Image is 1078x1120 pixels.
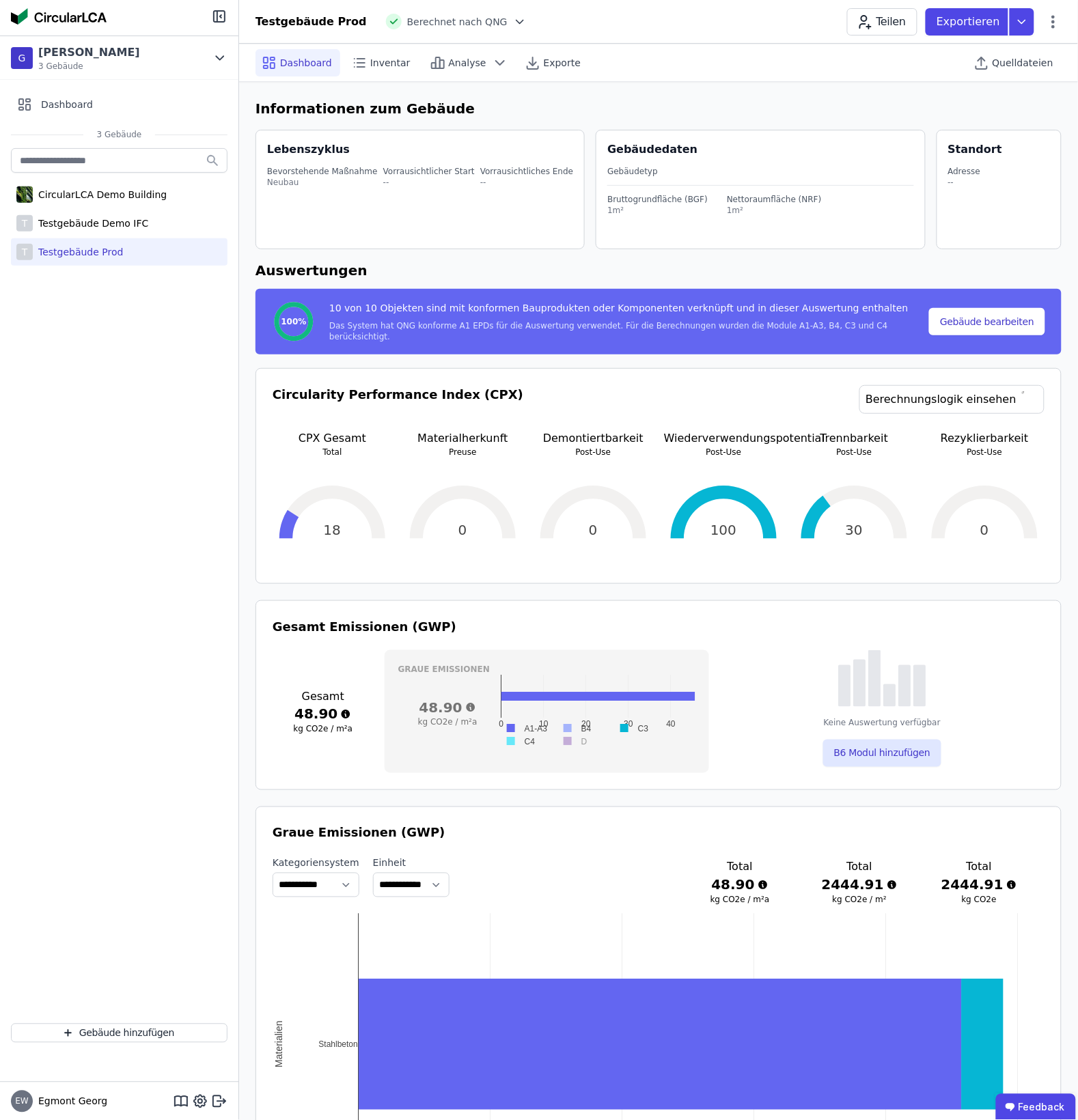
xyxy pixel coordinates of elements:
[847,8,917,36] button: Teilen
[403,447,523,458] p: Preuse
[273,385,523,430] h3: Circularity Performance Index (CPX)
[16,184,33,206] img: CircularLCA Demo Building
[267,141,350,158] div: Lebenszyklus
[941,876,1017,895] h3: 2444.91
[859,385,1045,414] a: Berechnungslogik einsehen
[407,15,508,29] span: Berechnet nach QNG
[941,859,1017,876] h3: Total
[273,705,374,724] h3: 48.90
[33,188,167,201] div: CircularLCA Demo Building
[607,166,913,177] div: Gebäudetyp
[273,617,1045,636] h3: Gesamt Emissionen (GWP)
[823,740,941,767] button: B6 Modul hinzufügen
[822,876,898,895] h3: 2444.91
[280,56,332,70] span: Dashboard
[544,56,581,70] span: Exporte
[38,61,140,72] span: 3 Gebäude
[993,56,1053,70] span: Quelldateien
[822,895,898,906] h3: kg CO2e / m²
[607,141,924,158] div: Gebäudedaten
[948,141,1002,158] div: Standort
[267,177,378,188] div: Neubau
[373,856,450,870] label: Einheit
[937,14,1003,30] p: Exportieren
[41,98,93,111] span: Dashboard
[273,430,392,447] p: CPX Gesamt
[33,1095,107,1108] span: Egmont Georg
[11,8,107,25] img: Concular
[948,166,981,177] div: Adresse
[838,650,926,707] img: empty-state
[727,194,822,205] div: Nettoraumfläche (NRF)
[273,856,359,870] label: Kategoriensystem
[794,430,914,447] p: Trennbarkeit
[383,166,475,177] div: Vorrausichtlicher Start
[383,177,475,188] div: --
[33,245,123,259] div: Testgebäude Prod
[607,194,708,205] div: Bruttogrundfläche (BGF)
[702,895,778,906] h3: kg CO2e / m²a
[398,698,497,717] h3: 48.90
[664,447,784,458] p: Post-Use
[403,430,523,447] p: Materialherkunft
[255,260,1062,281] h6: Auswertungen
[16,215,33,232] div: T
[664,430,784,447] p: Wiederverwendungspotential
[948,177,981,188] div: --
[370,56,411,70] span: Inventar
[267,166,378,177] div: Bevorstehende Maßnahme
[281,316,306,327] span: 100%
[794,447,914,458] p: Post-Use
[480,177,573,188] div: --
[449,56,486,70] span: Analyse
[534,430,653,447] p: Demontiertbarkeit
[83,129,156,140] span: 3 Gebäude
[273,688,374,705] h3: Gesamt
[33,216,148,230] div: Testgebäude Demo IFC
[824,718,941,729] div: Keine Auswertung verfügbar
[480,166,573,177] div: Vorrausichtliches Ende
[929,308,1045,335] button: Gebäude bearbeiten
[11,1024,227,1043] button: Gebäude hinzufügen
[255,98,1062,119] h6: Informationen zum Gebäude
[702,859,778,876] h3: Total
[534,447,653,458] p: Post-Use
[38,44,140,61] div: [PERSON_NAME]
[607,205,708,216] div: 1m²
[273,724,374,735] h3: kg CO2e / m²a
[329,320,926,342] div: Das System hat QNG konforme A1 EPDs für die Auswertung verwendet. Für die Berechnungen wurden die...
[329,301,926,320] div: 10 von 10 Objekten sind mit konformen Bauprodukten oder Komponenten verknüpft und in dieser Auswe...
[11,47,33,69] div: G
[727,205,822,216] div: 1m²
[925,447,1045,458] p: Post-Use
[16,244,33,260] div: T
[398,664,695,675] h3: Graue Emissionen
[15,1097,28,1106] span: EW
[941,895,1017,906] h3: kg CO2e
[925,430,1045,447] p: Rezyklierbarkeit
[255,14,367,30] div: Testgebäude Prod
[398,717,497,728] h3: kg CO2e / m²a
[822,859,898,876] h3: Total
[702,876,778,895] h3: 48.90
[273,447,392,458] p: Total
[273,824,1045,843] h3: Graue Emissionen (GWP)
